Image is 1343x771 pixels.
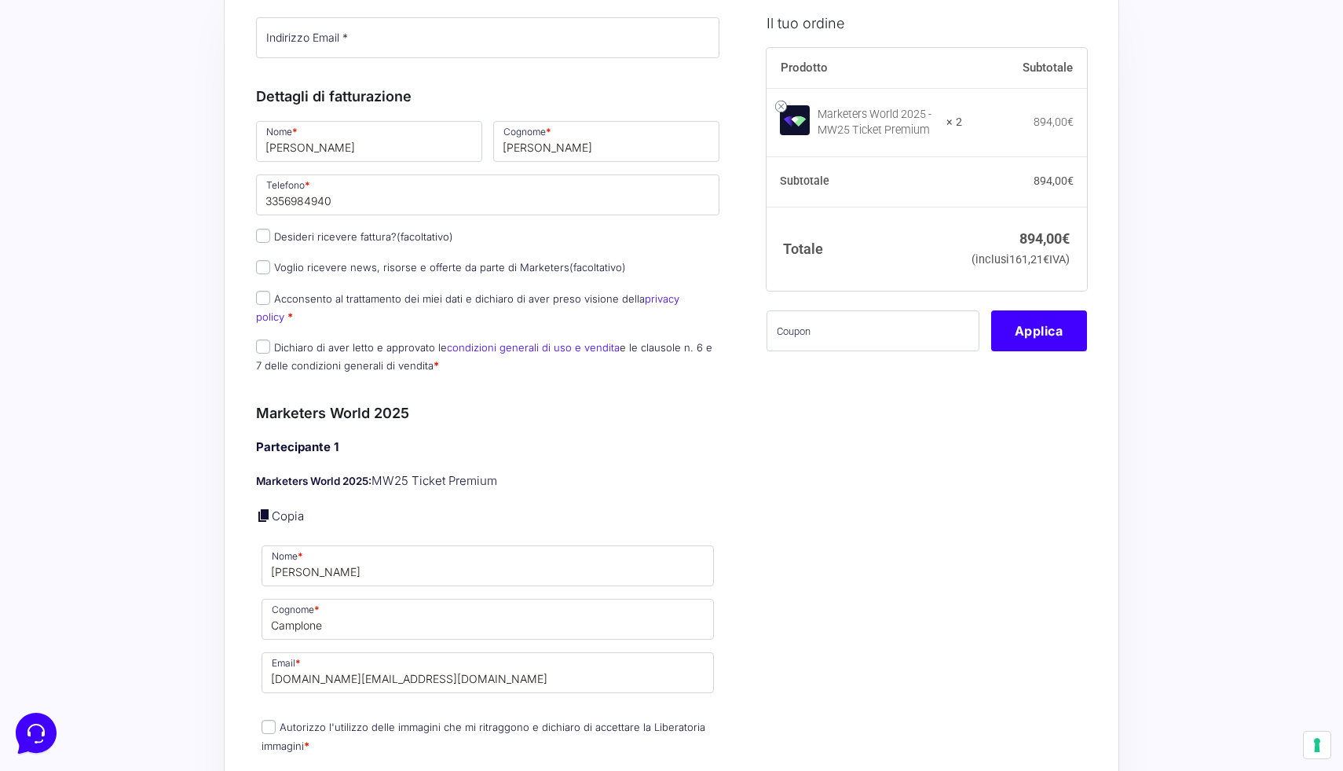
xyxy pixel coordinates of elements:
span: (facoltativo) [569,261,626,274]
label: Acconsento al trattamento dei miei dati e dichiaro di aver preso visione della [256,292,679,323]
p: Messaggi [136,527,178,541]
th: Subtotale [962,47,1087,88]
input: Cerca un articolo... [35,229,257,244]
button: Home [13,505,109,541]
input: Dichiaro di aver letto e approvato lecondizioni generali di uso e venditae le clausole n. 6 e 7 d... [256,340,270,354]
h3: Il tuo ordine [767,12,1087,33]
th: Totale [767,207,962,291]
span: € [1067,174,1074,187]
h2: Ciao da Marketers 👋 [13,13,264,38]
span: € [1067,115,1074,127]
strong: Marketers World 2025: [256,475,371,487]
img: dark [50,88,82,119]
input: Telefono * [256,174,719,215]
a: Copia [272,508,304,523]
button: Applica [991,310,1087,351]
input: Autorizzo l'utilizzo delle immagini che mi ritraggono e dichiaro di accettare la Liberatoria imma... [262,720,276,734]
img: dark [25,88,57,119]
p: MW25 Ticket Premium [256,472,719,490]
h3: Dettagli di fatturazione [256,86,719,107]
input: Nome * [256,121,482,162]
p: Aiuto [242,527,265,541]
h3: Marketers World 2025 [256,402,719,424]
iframe: Customerly Messenger Launcher [13,710,60,757]
strong: × 2 [946,114,962,130]
a: condizioni generali di uso e vendita [447,341,620,354]
bdi: 894,00 [1019,229,1070,246]
span: € [1043,252,1049,266]
label: Voglio ricevere news, risorse e offerte da parte di Marketers [256,261,626,274]
button: Inizia una conversazione [25,132,289,163]
label: Desideri ricevere fattura? [256,230,453,243]
div: Marketers World 2025 - MW25 Ticket Premium [818,106,936,138]
input: Voglio ricevere news, risorse e offerte da parte di Marketers(facoltativo) [256,260,270,274]
span: 161,21 [1009,252,1049,266]
th: Subtotale [767,156,962,207]
p: Home [47,527,74,541]
bdi: 894,00 [1034,174,1074,187]
input: Coupon [767,310,979,351]
span: (facoltativo) [397,230,453,243]
img: Marketers World 2025 - MW25 Ticket Premium [780,105,810,134]
h4: Partecipante 1 [256,439,719,457]
input: Indirizzo Email * [256,17,719,58]
input: Cognome * [493,121,719,162]
img: dark [75,88,107,119]
button: Aiuto [205,505,302,541]
span: Trova una risposta [25,195,123,207]
span: Le tue conversazioni [25,63,134,75]
a: Apri Centro Assistenza [167,195,289,207]
a: Copia i dettagli dell'acquirente [256,508,272,523]
label: Autorizzo l'utilizzo delle immagini che mi ritraggono e dichiaro di accettare la Liberatoria imma... [262,721,705,751]
th: Prodotto [767,47,962,88]
span: Inizia una conversazione [102,141,232,154]
button: Messaggi [109,505,206,541]
span: € [1062,229,1070,246]
small: (inclusi IVA) [972,252,1070,266]
bdi: 894,00 [1034,115,1074,127]
button: Le tue preferenze relative al consenso per le tecnologie di tracciamento [1304,732,1330,758]
input: Desideri ricevere fattura?(facoltativo) [256,229,270,243]
input: Acconsento al trattamento dei miei dati e dichiaro di aver preso visione dellaprivacy policy [256,291,270,305]
label: Dichiaro di aver letto e approvato le e le clausole n. 6 e 7 delle condizioni generali di vendita [256,341,712,372]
